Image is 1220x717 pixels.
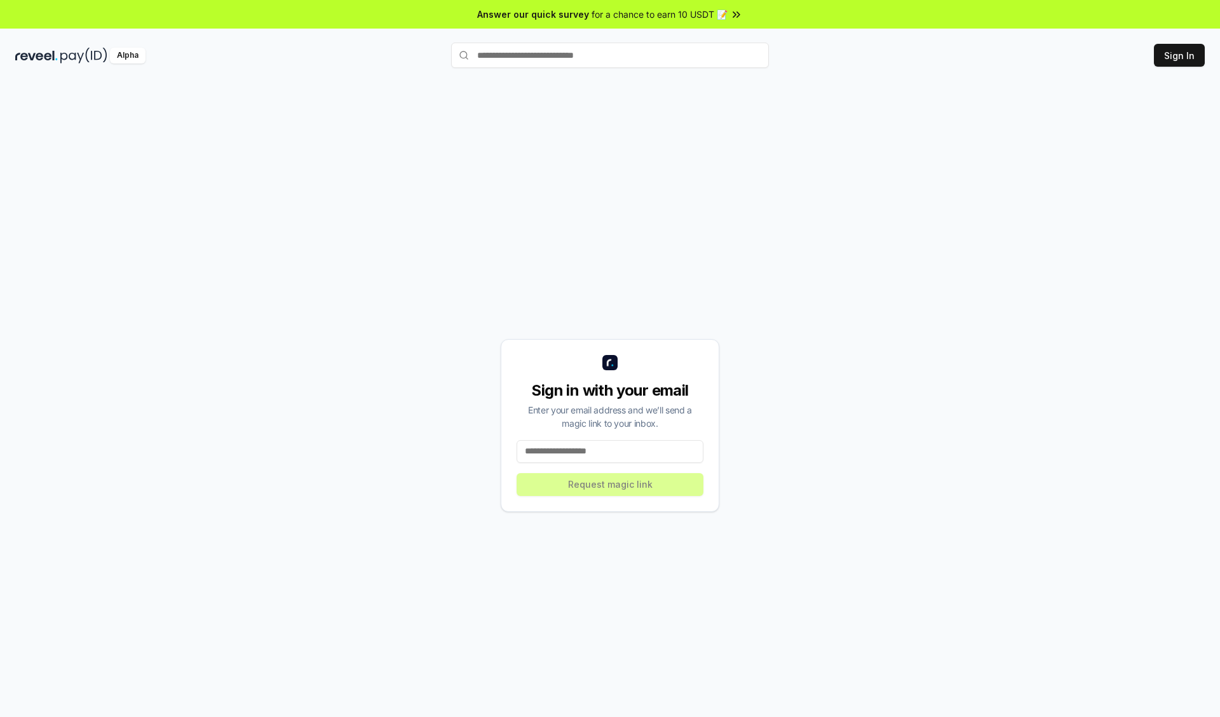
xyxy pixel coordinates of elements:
span: Answer our quick survey [477,8,589,21]
div: Alpha [110,48,146,64]
span: for a chance to earn 10 USDT 📝 [592,8,728,21]
img: pay_id [60,48,107,64]
img: logo_small [602,355,618,370]
div: Sign in with your email [517,380,703,401]
div: Enter your email address and we’ll send a magic link to your inbox. [517,403,703,430]
button: Sign In [1154,44,1205,67]
img: reveel_dark [15,48,58,64]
